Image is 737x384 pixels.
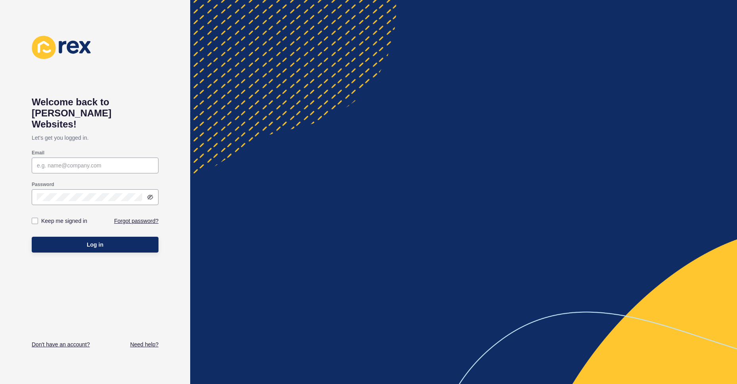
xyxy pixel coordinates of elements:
[87,241,103,249] span: Log in
[41,217,87,225] label: Keep me signed in
[32,340,90,348] a: Don't have an account?
[32,130,158,146] p: Let's get you logged in.
[32,150,44,156] label: Email
[32,237,158,253] button: Log in
[32,181,54,188] label: Password
[130,340,158,348] a: Need help?
[32,97,158,130] h1: Welcome back to [PERSON_NAME] Websites!
[114,217,158,225] a: Forgot password?
[37,162,153,169] input: e.g. name@company.com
